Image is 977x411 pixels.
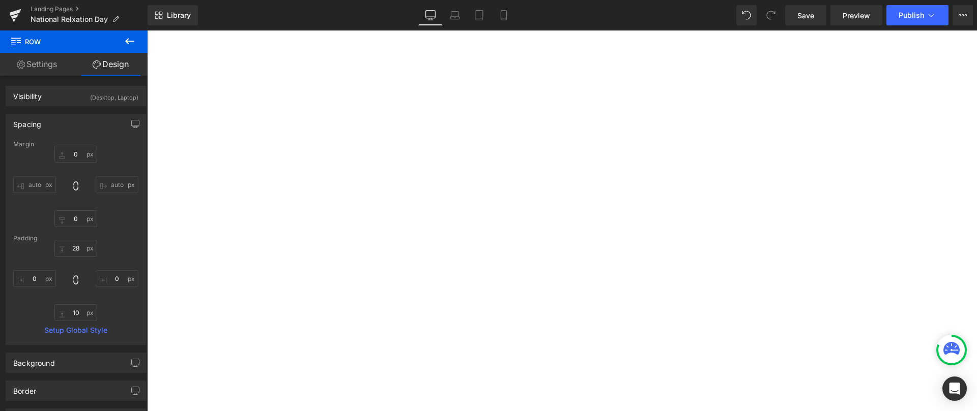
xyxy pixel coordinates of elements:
a: Preview [830,5,882,25]
a: Tablet [467,5,492,25]
input: 0 [13,176,56,193]
div: Margin [13,141,138,148]
input: 0 [54,304,97,321]
button: Publish [886,5,949,25]
input: 0 [96,176,138,193]
button: Undo [736,5,757,25]
div: Background [13,353,55,367]
a: New Library [148,5,198,25]
button: More [953,5,973,25]
span: Save [797,10,814,21]
a: Laptop [443,5,467,25]
input: 0 [54,146,97,163]
div: Border [13,381,36,395]
div: Padding [13,235,138,242]
div: Visibility [13,86,42,101]
a: Desktop [418,5,443,25]
button: Redo [761,5,781,25]
input: 0 [54,210,97,227]
div: Spacing [13,114,41,129]
span: Library [167,11,191,20]
iframe: To enrich screen reader interactions, please activate Accessibility in Grammarly extension settings [147,30,977,411]
a: Setup Global Style [13,326,138,334]
a: Landing Pages [31,5,148,13]
span: Preview [843,10,870,21]
div: (Desktop, Laptop) [90,86,138,103]
input: 0 [54,240,97,257]
a: Design [74,53,148,76]
a: Mobile [492,5,516,25]
input: 0 [13,270,56,287]
span: Row [10,30,112,53]
span: National Relxation Day [31,15,108,23]
span: Publish [899,11,924,19]
input: 0 [96,270,138,287]
div: Open Intercom Messenger [942,376,967,401]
